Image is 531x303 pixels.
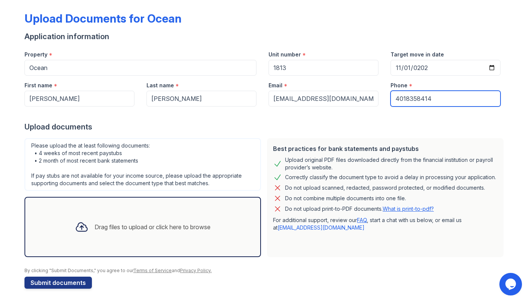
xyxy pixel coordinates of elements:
[269,51,301,58] label: Unit number
[24,51,47,58] label: Property
[269,82,282,89] label: Email
[391,51,444,58] label: Target move in date
[146,82,174,89] label: Last name
[24,138,261,191] div: Please upload the at least following documents: • 4 weeks of most recent paystubs • 2 month of mo...
[24,277,92,289] button: Submit documents
[95,222,211,231] div: Drag files to upload or click here to browse
[357,217,367,223] a: FAQ
[24,12,182,25] div: Upload Documents for Ocean
[285,205,434,213] p: Do not upload print-to-PDF documents.
[285,156,497,171] div: Upload original PDF files downloaded directly from the financial institution or payroll provider’...
[285,194,406,203] div: Do not combine multiple documents into one file.
[499,273,523,295] iframe: chat widget
[24,268,507,274] div: By clicking "Submit Documents," you agree to our and
[24,31,507,42] div: Application information
[285,173,496,182] div: Correctly classify the document type to avoid a delay in processing your application.
[273,144,497,153] div: Best practices for bank statements and paystubs
[24,122,507,132] div: Upload documents
[285,183,485,192] div: Do not upload scanned, redacted, password protected, or modified documents.
[24,82,52,89] label: First name
[391,82,407,89] label: Phone
[180,268,212,273] a: Privacy Policy.
[383,206,434,212] a: What is print-to-pdf?
[273,216,497,231] p: For additional support, review our , start a chat with us below, or email us at
[133,268,172,273] a: Terms of Service
[278,224,365,231] a: [EMAIL_ADDRESS][DOMAIN_NAME]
